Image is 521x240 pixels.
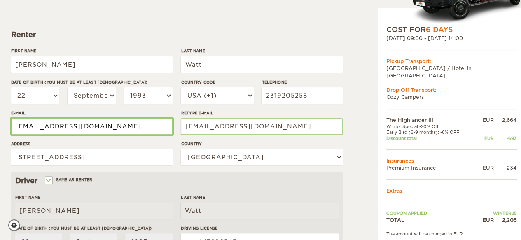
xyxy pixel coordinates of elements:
label: Last Name [181,194,338,200]
span: 6 Days [426,26,453,34]
div: The amount will be charged in EUR [386,231,517,237]
label: Same as renter [46,176,93,184]
td: Coupon applied [386,210,475,216]
label: Retype E-mail [181,110,342,116]
label: Date of birth (You must be at least [DEMOGRAPHIC_DATA]) [15,225,173,231]
label: Date of birth (You must be at least [DEMOGRAPHIC_DATA]) [11,79,173,85]
div: COST FOR [386,25,517,35]
input: e.g. Street, City, Zip Code [11,149,173,165]
div: EUR [475,164,493,171]
input: e.g. Smith [181,203,338,219]
div: Renter [11,30,343,40]
input: e.g. example@example.com [11,118,173,135]
input: e.g. Smith [181,56,342,73]
td: Premium Insurance [386,164,475,171]
label: First Name [15,194,173,200]
div: -693 [494,135,517,141]
label: Address [11,141,173,147]
td: Early Bird (6-9 months): -6% OFF [386,129,475,135]
div: [DATE] 09:00 - [DATE] 14:00 [386,35,517,42]
div: EUR [475,217,493,224]
a: Cookie settings [8,219,25,231]
td: Insurances [386,157,517,164]
div: 234 [494,164,517,171]
div: Pickup Transport: [386,58,517,65]
td: Discount total [386,135,475,141]
label: Driving License [181,225,338,231]
div: 2,664 [494,117,517,123]
div: Driver [15,176,339,186]
div: EUR [475,117,493,123]
td: WINTER25 [475,210,516,216]
div: 2,205 [494,217,517,224]
input: e.g. example@example.com [181,118,342,135]
label: E-mail [11,110,173,116]
td: Extras [386,187,517,194]
input: e.g. William [11,56,173,73]
input: e.g. 1 234 567 890 [262,87,342,104]
td: [GEOGRAPHIC_DATA] / Hotel in [GEOGRAPHIC_DATA] [386,65,517,79]
input: e.g. William [15,203,173,219]
label: Country Code [181,79,253,85]
td: Winter Special -20% Off [386,123,475,129]
td: TOTAL [386,217,475,224]
div: EUR [475,135,493,141]
input: Same as renter [46,178,51,184]
td: Cozy Campers [386,93,517,100]
div: Drop Off Transport: [386,86,517,93]
label: Last Name [181,48,342,54]
label: First Name [11,48,173,54]
td: The Highlander III [386,117,475,123]
label: Country [181,141,342,147]
label: Telephone [262,79,342,85]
